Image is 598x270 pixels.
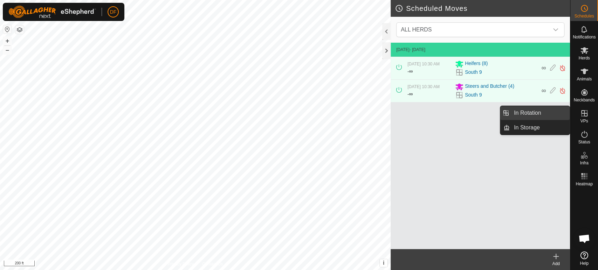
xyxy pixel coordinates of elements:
a: Contact Us [202,261,223,267]
a: In Storage [510,121,570,135]
li: In Storage [500,121,570,135]
span: [DATE] 10:30 AM [407,62,440,66]
span: i [383,260,384,266]
span: [DATE] 10:30 AM [407,84,440,89]
span: Heatmap [576,182,593,186]
span: VPs [580,119,588,123]
span: ∞ [409,91,413,97]
button: i [380,259,387,267]
span: Infra [580,161,588,165]
span: Help [580,261,589,265]
span: [DATE] [396,47,410,52]
span: In Storage [514,123,540,132]
div: dropdown trigger [549,23,563,37]
span: ∞ [541,64,546,71]
h2: Scheduled Moves [395,4,570,13]
span: Status [578,140,590,144]
span: Neckbands [573,98,594,102]
span: In Rotation [514,109,541,117]
li: In Rotation [500,106,570,120]
div: - [407,67,413,76]
span: ALL HERDS [401,27,432,33]
span: ALL HERDS [398,23,549,37]
span: ∞ [409,68,413,74]
button: – [3,46,12,54]
span: ∞ [541,87,546,94]
span: DF [110,8,117,16]
img: Turn off schedule move [559,87,566,94]
img: Turn off schedule move [559,64,566,72]
div: Add [542,261,570,267]
span: Steers and Butcher (4) [465,83,514,91]
button: + [3,37,12,45]
a: Help [570,249,598,268]
a: In Rotation [510,106,570,120]
span: Herds [578,56,590,60]
img: Gallagher Logo [8,6,96,18]
span: Schedules [574,14,594,18]
span: Notifications [573,35,596,39]
span: Animals [577,77,592,81]
button: Map Layers [15,26,24,34]
button: Reset Map [3,25,12,34]
a: South 9 [465,69,482,76]
a: Privacy Policy [167,261,194,267]
a: South 9 [465,91,482,99]
span: Heifers (8) [465,60,488,68]
div: - [407,90,413,98]
div: Open chat [574,228,595,249]
span: - [DATE] [410,47,425,52]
